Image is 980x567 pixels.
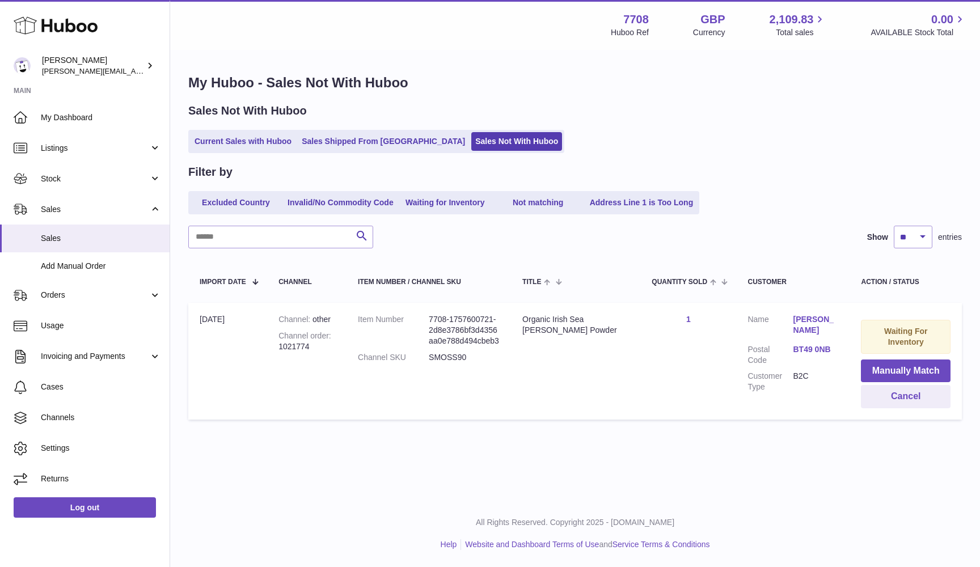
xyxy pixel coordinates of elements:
[693,27,725,38] div: Currency
[522,314,629,336] div: Organic Irish Sea [PERSON_NAME] Powder
[188,164,233,180] h2: Filter by
[611,27,649,38] div: Huboo Ref
[41,351,149,362] span: Invoicing and Payments
[871,12,966,38] a: 0.00 AVAILABLE Stock Total
[284,193,398,212] a: Invalid/No Commodity Code
[623,12,649,27] strong: 7708
[400,193,491,212] a: Waiting for Inventory
[14,497,156,518] a: Log out
[41,261,161,272] span: Add Manual Order
[200,278,246,286] span: Import date
[179,517,971,528] p: All Rights Reserved. Copyright 2025 - [DOMAIN_NAME]
[471,132,562,151] a: Sales Not With Huboo
[14,57,31,74] img: victor@erbology.co
[938,232,962,243] span: entries
[493,193,584,212] a: Not matching
[612,540,710,549] a: Service Terms & Conditions
[41,204,149,215] span: Sales
[41,233,161,244] span: Sales
[770,12,827,38] a: 2,109.83 Total sales
[358,278,500,286] div: Item Number / Channel SKU
[652,278,707,286] span: Quantity Sold
[747,314,793,338] dt: Name
[191,193,281,212] a: Excluded Country
[867,232,888,243] label: Show
[441,540,457,549] a: Help
[793,371,838,392] dd: B2C
[931,12,953,27] span: 0.00
[884,327,927,346] strong: Waiting For Inventory
[747,344,793,366] dt: Postal Code
[278,315,312,324] strong: Channel
[278,314,335,325] div: other
[522,278,541,286] span: Title
[747,371,793,392] dt: Customer Type
[465,540,599,549] a: Website and Dashboard Terms of Use
[861,278,951,286] div: Action / Status
[188,303,267,420] td: [DATE]
[700,12,725,27] strong: GBP
[41,174,149,184] span: Stock
[770,12,814,27] span: 2,109.83
[41,290,149,301] span: Orders
[42,55,144,77] div: [PERSON_NAME]
[298,132,469,151] a: Sales Shipped From [GEOGRAPHIC_DATA]
[686,315,691,324] a: 1
[776,27,826,38] span: Total sales
[793,344,838,355] a: BT49 0NB
[41,382,161,392] span: Cases
[188,74,962,92] h1: My Huboo - Sales Not With Huboo
[793,314,838,336] a: [PERSON_NAME]
[278,331,335,352] div: 1021774
[191,132,295,151] a: Current Sales with Huboo
[358,352,429,363] dt: Channel SKU
[278,278,335,286] div: Channel
[429,352,500,363] dd: SMOSS90
[42,66,227,75] span: [PERSON_NAME][EMAIL_ADDRESS][DOMAIN_NAME]
[586,193,698,212] a: Address Line 1 is Too Long
[861,359,951,383] button: Manually Match
[41,473,161,484] span: Returns
[41,320,161,331] span: Usage
[861,385,951,408] button: Cancel
[461,539,709,550] li: and
[188,103,307,119] h2: Sales Not With Huboo
[429,314,500,346] dd: 7708-1757600721-2d8e3786bf3d4356aa0e788d494cbeb3
[747,278,838,286] div: Customer
[278,331,331,340] strong: Channel order
[41,112,161,123] span: My Dashboard
[41,412,161,423] span: Channels
[41,443,161,454] span: Settings
[358,314,429,346] dt: Item Number
[41,143,149,154] span: Listings
[871,27,966,38] span: AVAILABLE Stock Total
